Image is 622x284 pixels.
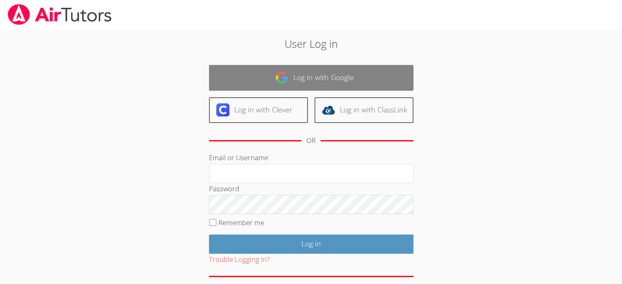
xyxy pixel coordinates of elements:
label: Password [209,184,239,193]
a: Log in with Clever [209,97,308,123]
img: airtutors_banner-c4298cdbf04f3fff15de1276eac7730deb9818008684d7c2e4769d2f7ddbe033.png [7,4,112,25]
input: Log in [209,235,413,254]
img: clever-logo-6eab21bc6e7a338710f1a6ff85c0baf02591cd810cc4098c63d3a4b26e2feb20.svg [216,103,229,116]
a: Log in with Google [209,65,413,91]
button: Trouble Logging In? [209,254,269,266]
img: google-logo-50288ca7cdecda66e5e0955fdab243c47b7ad437acaf1139b6f446037453330a.svg [275,71,288,84]
a: Log in with ClassLink [314,97,413,123]
h2: User Log in [143,36,479,51]
label: Email or Username [209,153,268,162]
div: OR [306,135,316,147]
label: Remember me [218,218,264,227]
img: classlink-logo-d6bb404cc1216ec64c9a2012d9dc4662098be43eaf13dc465df04b49fa7ab582.svg [322,103,335,116]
